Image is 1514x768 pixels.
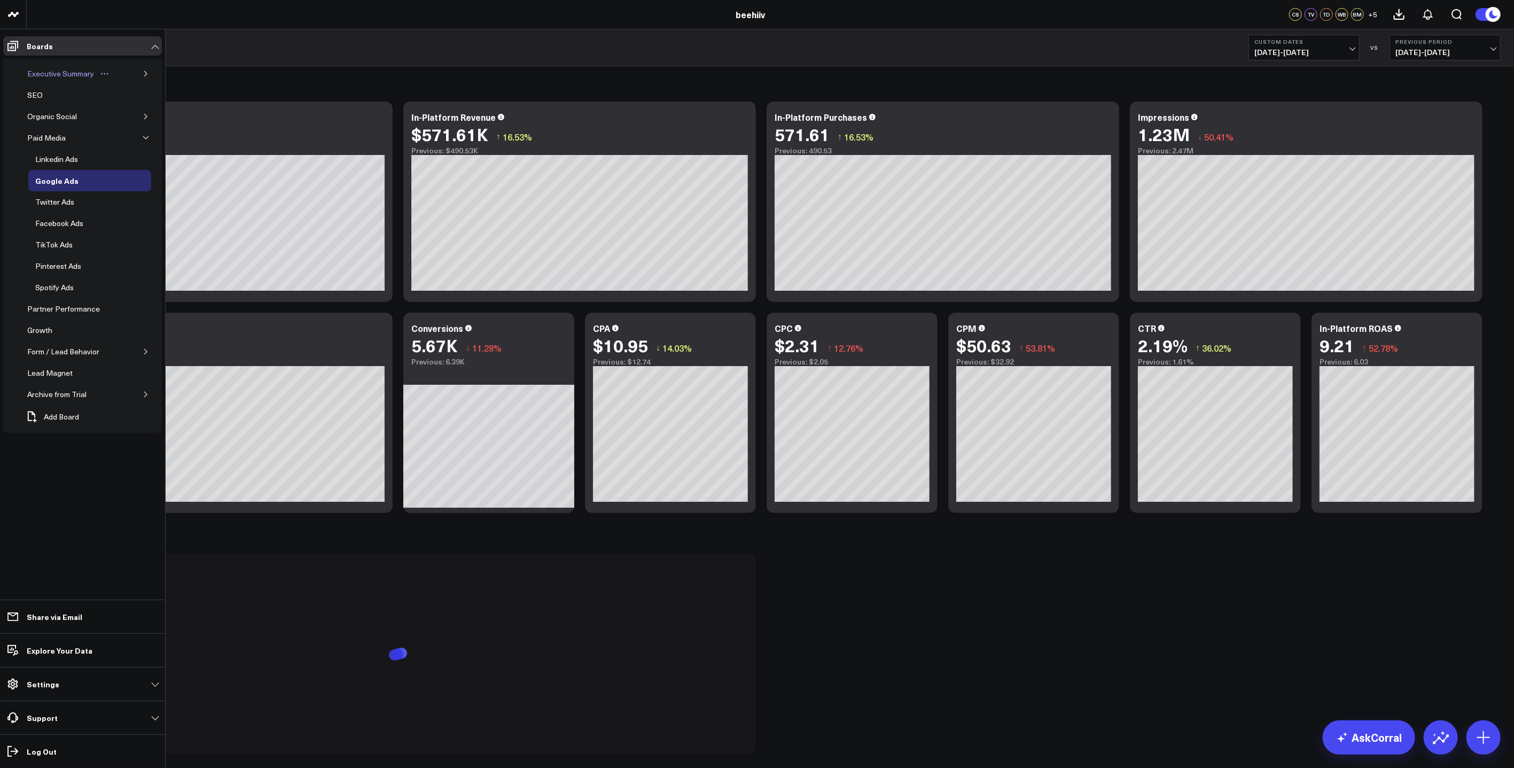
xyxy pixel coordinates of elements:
[1198,130,1202,144] span: ↓
[466,341,470,355] span: ↓
[656,341,660,355] span: ↓
[1254,48,1354,57] span: [DATE] - [DATE]
[593,322,610,334] div: CPA
[411,358,566,366] div: Previous: 6.39K
[20,127,89,149] a: Paid MediaOpen board menu
[775,111,867,123] div: In-Platform Purchases
[97,69,113,78] button: Open board menu
[1351,8,1364,21] div: BM
[775,322,793,334] div: CPC
[25,89,45,102] div: SEO
[844,131,873,143] span: 16.53%
[1320,336,1354,355] div: 9.21
[956,322,977,334] div: CPM
[1026,342,1055,354] span: 53.81%
[593,336,648,355] div: $10.95
[775,125,830,144] div: 571.61
[28,277,97,298] a: Spotify AdsOpen board menu
[20,298,123,320] a: Partner PerformanceOpen board menu
[411,111,496,123] div: In-Platform Revenue
[25,131,68,144] div: Paid Media
[1320,358,1474,366] div: Previous: 6.03
[1369,11,1378,18] span: + 5
[1323,720,1415,755] a: AskCorral
[503,131,532,143] span: 16.53%
[28,234,96,255] a: TikTok AdsOpen board menu
[20,362,96,384] a: Lead MagnetOpen board menu
[956,358,1111,366] div: Previous: $32.92
[20,320,75,341] a: GrowthOpen board menu
[1138,322,1156,334] div: CTR
[1138,146,1474,155] div: Previous: 2.47M
[1138,111,1189,123] div: Impressions
[411,146,748,155] div: Previous: $490.53K
[1204,131,1234,143] span: 50.41%
[736,9,765,20] a: beehiiv
[411,125,488,144] div: $571.61K
[28,191,97,213] a: Twitter AdsOpen board menu
[1362,341,1367,355] span: ↑
[1367,8,1379,21] button: +5
[1320,8,1333,21] div: TD
[33,281,76,294] div: Spotify Ads
[33,238,75,251] div: TikTok Ads
[27,747,57,756] p: Log Out
[48,146,385,155] div: Previous: $81.4K
[27,612,82,621] p: Share via Email
[411,322,463,334] div: Conversions
[44,413,79,421] span: Add Board
[1196,341,1200,355] span: ↑
[775,358,930,366] div: Previous: $2.05
[25,302,103,315] div: Partner Performance
[25,367,75,379] div: Lead Magnet
[1305,8,1317,21] div: TV
[1254,38,1354,45] b: Custom Dates
[27,713,58,722] p: Support
[33,174,81,187] div: Google Ads
[834,342,863,354] span: 12.76%
[1395,38,1495,45] b: Previous Period
[20,106,100,127] a: Organic SocialOpen board menu
[33,196,77,208] div: Twitter Ads
[662,342,692,354] span: 14.03%
[1138,358,1293,366] div: Previous: 1.61%
[1336,8,1348,21] div: WB
[1320,322,1393,334] div: In-Platform ROAS
[1289,8,1302,21] div: CS
[472,342,502,354] span: 11.28%
[27,646,92,655] p: Explore Your Data
[838,130,842,144] span: ↑
[28,213,106,234] a: Facebook AdsOpen board menu
[20,84,66,106] a: SEOOpen board menu
[28,149,101,170] a: Linkedin AdsOpen board menu
[20,341,122,362] a: Form / Lead BehaviorOpen board menu
[1365,44,1384,51] div: VS
[411,336,458,355] div: 5.67K
[48,358,385,366] div: Previous: 39.79K
[27,680,59,688] p: Settings
[1395,48,1495,57] span: [DATE] - [DATE]
[33,217,86,230] div: Facebook Ads
[496,130,501,144] span: ↑
[25,67,97,80] div: Executive Summary
[1202,342,1231,354] span: 36.02%
[33,153,81,166] div: Linkedin Ads
[20,384,110,405] a: Archive from TrialOpen board menu
[828,341,832,355] span: ↑
[25,110,80,123] div: Organic Social
[25,345,102,358] div: Form / Lead Behavior
[1138,125,1190,144] div: 1.23M
[33,260,84,273] div: Pinterest Ads
[25,324,55,337] div: Growth
[956,336,1011,355] div: $50.63
[775,146,1111,155] div: Previous: 490.53
[28,170,102,191] a: Google AdsOpen board menu
[20,405,84,429] button: Add Board
[1390,35,1501,60] button: Previous Period[DATE]-[DATE]
[1138,336,1188,355] div: 2.19%
[1369,342,1398,354] span: 52.78%
[20,63,117,84] a: Executive SummaryOpen board menu
[593,358,748,366] div: Previous: $12.74
[27,42,53,50] p: Boards
[3,742,162,761] a: Log Out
